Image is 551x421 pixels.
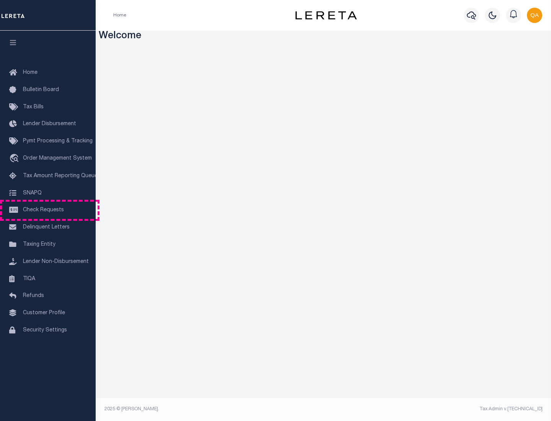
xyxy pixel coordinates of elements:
[99,406,324,413] div: 2025 © [PERSON_NAME].
[23,259,89,264] span: Lender Non-Disbursement
[23,242,55,247] span: Taxing Entity
[23,276,35,281] span: TIQA
[527,8,542,23] img: svg+xml;base64,PHN2ZyB4bWxucz0iaHR0cDovL3d3dy53My5vcmcvMjAwMC9zdmciIHBvaW50ZXItZXZlbnRzPSJub25lIi...
[9,154,21,164] i: travel_explore
[23,70,37,75] span: Home
[329,406,543,413] div: Tax Admin v.[TECHNICAL_ID]
[23,207,64,213] span: Check Requests
[23,121,76,127] span: Lender Disbursement
[23,173,98,179] span: Tax Amount Reporting Queue
[23,156,92,161] span: Order Management System
[23,104,44,110] span: Tax Bills
[113,12,126,19] li: Home
[295,11,357,20] img: logo-dark.svg
[23,293,44,299] span: Refunds
[23,139,93,144] span: Pymt Processing & Tracking
[23,190,42,196] span: SNAPQ
[99,31,548,42] h3: Welcome
[23,310,65,316] span: Customer Profile
[23,328,67,333] span: Security Settings
[23,225,70,230] span: Delinquent Letters
[23,87,59,93] span: Bulletin Board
